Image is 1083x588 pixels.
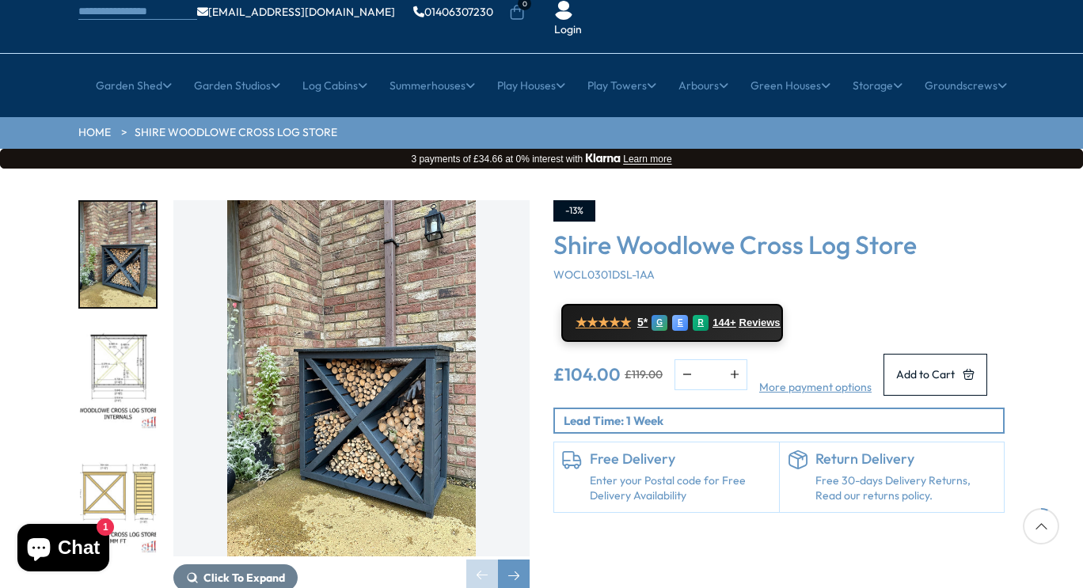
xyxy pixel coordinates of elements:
a: Garden Shed [96,66,172,105]
a: Log Cabins [302,66,367,105]
a: More payment options [759,380,872,396]
p: Lead Time: 1 Week [564,412,1003,429]
img: IMG_9698_373fd372-6ede-4dc1-ad87-e70732596226_200x200.jpg [80,202,156,307]
span: Reviews [739,317,781,329]
div: E [672,315,688,331]
div: 1 / 7 [78,200,158,309]
a: Play Towers [587,66,656,105]
a: Enter your Postal code for Free Delivery Availability [590,473,771,504]
img: User Icon [554,1,573,20]
p: Free 30-days Delivery Returns, Read our returns policy. [815,473,997,504]
a: Shire Woodlowe Cross Log Store [135,125,337,141]
a: [EMAIL_ADDRESS][DOMAIN_NAME] [197,6,395,17]
a: Storage [853,66,902,105]
span: Add to Cart [896,369,955,380]
a: HOME [78,125,111,141]
h6: Return Delivery [815,450,997,468]
button: Add to Cart [883,354,987,396]
a: ★★★★★ 5* G E R 144+ Reviews [561,304,783,342]
a: Play Houses [497,66,565,105]
del: £119.00 [625,369,663,380]
div: 3 / 7 [78,448,158,556]
div: -13% [553,200,595,222]
a: Login [554,22,582,38]
span: Click To Expand [203,571,285,585]
a: Green Houses [750,66,830,105]
a: Arbours [678,66,728,105]
h3: Shire Woodlowe Cross Log Store [553,230,1005,260]
div: G [652,315,667,331]
ins: £104.00 [553,366,621,383]
div: R [693,315,709,331]
div: 2 / 7 [78,324,158,433]
img: WoodloweCrossLogStoreINTERNALS_f9acaf70-9934-4b66-90cd-f2f6af7e944a_200x200.jpg [80,326,156,431]
inbox-online-store-chat: Shopify online store chat [13,524,114,575]
img: WoodloweCrossLogStoreMMFT_1289ba4b-6ed1-4020-ac24-5e785a9f9772_200x200.jpg [80,450,156,555]
a: 01406307230 [413,6,493,17]
span: ★★★★★ [576,315,631,330]
h6: Free Delivery [590,450,771,468]
span: WOCL0301DSL-1AA [553,267,655,282]
span: 144+ [712,317,735,329]
img: Shire Woodlowe Cross Log Store - Best Shed [173,200,530,556]
a: Garden Studios [194,66,280,105]
a: Groundscrews [925,66,1007,105]
a: 0 [509,5,525,21]
a: Summerhouses [389,66,475,105]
